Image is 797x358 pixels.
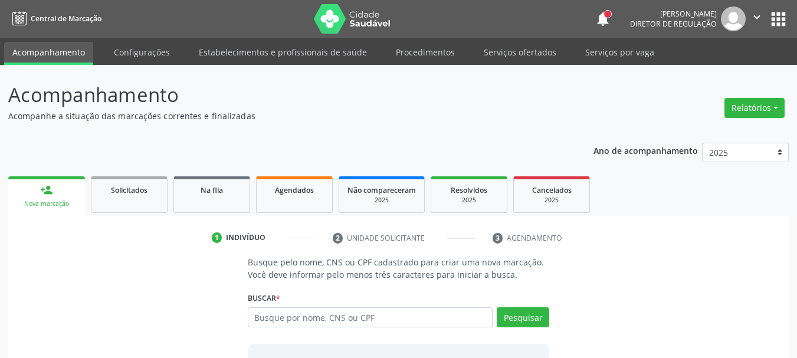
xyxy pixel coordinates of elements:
[248,256,550,281] p: Busque pelo nome, CNS ou CPF cadastrado para criar uma nova marcação. Você deve informar pelo men...
[522,196,581,205] div: 2025
[40,183,53,196] div: person_add
[17,199,77,208] div: Nova marcação
[595,11,611,27] button: notifications
[768,9,789,29] button: apps
[440,196,498,205] div: 2025
[577,42,662,63] a: Serviços por vaga
[347,196,416,205] div: 2025
[226,232,265,243] div: Indivíduo
[248,289,280,307] label: Buscar
[191,42,375,63] a: Estabelecimentos e profissionais de saúde
[475,42,565,63] a: Serviços ofertados
[248,307,493,327] input: Busque por nome, CNS ou CPF
[111,185,147,195] span: Solicitados
[721,6,746,31] img: img
[746,6,768,31] button: 
[275,185,314,195] span: Agendados
[388,42,463,63] a: Procedimentos
[532,185,572,195] span: Cancelados
[212,232,222,243] div: 1
[201,185,223,195] span: Na fila
[4,42,93,65] a: Acompanhamento
[451,185,487,195] span: Resolvidos
[347,185,416,195] span: Não compareceram
[750,11,763,24] i: 
[630,9,717,19] div: [PERSON_NAME]
[8,9,101,28] a: Central de Marcação
[8,80,555,110] p: Acompanhamento
[8,110,555,122] p: Acompanhe a situação das marcações correntes e finalizadas
[630,19,717,29] span: Diretor de regulação
[497,307,549,327] button: Pesquisar
[724,98,785,118] button: Relatórios
[593,143,698,157] p: Ano de acompanhamento
[106,42,178,63] a: Configurações
[31,14,101,24] span: Central de Marcação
